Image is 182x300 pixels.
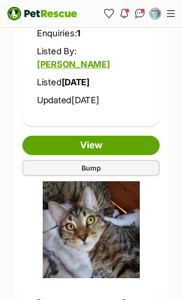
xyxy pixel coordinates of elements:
[101,6,116,21] a: Favourites
[116,6,132,21] button: Notifications
[71,95,99,105] span: [DATE]
[101,6,163,21] ul: Account quick links
[37,45,145,71] p: Listed By:
[77,28,81,38] strong: 1
[37,94,145,107] p: Updated
[150,9,160,18] img: Tania Milton profile pic
[7,7,77,20] img: logo-e224e6f780fb5917bec1dbf3a21bbac754714ae5b6737aabdf751b685950b380.svg
[135,9,145,18] img: chat-41dd97257d64d25036548639549fe6c8038ab92f7586957e7f3b1b290dea8141.svg
[37,59,110,69] a: [PERSON_NAME]
[37,27,145,40] p: Enquiries:
[22,136,160,155] a: View
[82,163,101,173] span: Bump
[148,6,163,21] button: My account
[132,6,148,21] a: Conversations
[163,6,179,21] button: Menu
[37,76,145,89] p: Listed
[120,9,128,18] img: notifications-46538b983faf8c2785f20acdc204bb7945ddae34d4c08c2a6579f10ce5e182be.svg
[62,77,90,87] strong: [DATE]
[22,160,160,176] a: Bump
[7,7,77,20] a: PetRescue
